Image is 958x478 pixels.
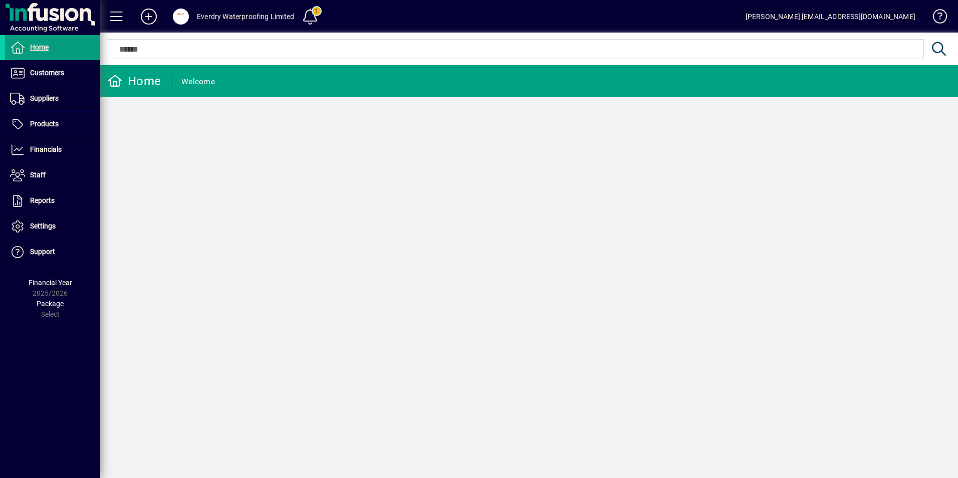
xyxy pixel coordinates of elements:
button: Profile [165,8,197,26]
a: Customers [5,61,100,86]
a: Support [5,240,100,265]
span: Support [30,248,55,256]
span: Home [30,43,49,51]
span: Financial Year [29,279,72,287]
span: Settings [30,222,56,230]
span: Reports [30,196,55,204]
span: Suppliers [30,94,59,102]
div: Everdry Waterproofing Limited [197,9,294,25]
div: [PERSON_NAME] [EMAIL_ADDRESS][DOMAIN_NAME] [746,9,915,25]
div: Home [108,73,161,89]
span: Package [37,300,64,308]
a: Knowledge Base [925,2,945,35]
a: Products [5,112,100,137]
a: Reports [5,188,100,213]
a: Suppliers [5,86,100,111]
div: Welcome [181,74,215,90]
a: Staff [5,163,100,188]
a: Financials [5,137,100,162]
span: Financials [30,145,62,153]
span: Products [30,120,59,128]
button: Add [133,8,165,26]
span: Staff [30,171,46,179]
span: Customers [30,69,64,77]
a: Settings [5,214,100,239]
